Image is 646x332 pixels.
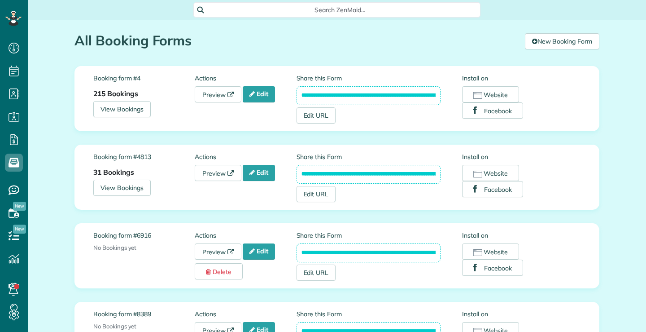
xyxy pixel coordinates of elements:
span: New [13,202,26,211]
button: Website [462,86,519,102]
button: Facebook [462,260,523,276]
a: Edit [243,86,275,102]
label: Share this Form [297,231,441,240]
span: New [13,225,26,234]
label: Share this Form [297,74,441,83]
label: Booking form #8389 [93,310,195,319]
button: Website [462,243,519,260]
button: Website [462,165,519,181]
strong: 31 Bookings [93,168,134,177]
label: Actions [195,231,296,240]
label: Install on [462,74,581,83]
strong: 215 Bookings [93,89,138,98]
label: Booking form #4 [93,74,195,83]
a: Preview [195,165,241,181]
button: Facebook [462,102,523,119]
label: Share this Form [297,310,441,319]
label: Actions [195,310,296,319]
span: No Bookings yet [93,244,136,251]
label: Actions [195,152,296,161]
h1: All Booking Forms [74,33,518,48]
a: Delete [195,263,243,279]
span: No Bookings yet [93,323,136,330]
label: Share this Form [297,152,441,161]
a: Edit [243,243,275,260]
button: Facebook [462,181,523,197]
label: Actions [195,74,296,83]
a: Edit URL [297,107,336,124]
a: Preview [195,243,241,260]
a: Edit URL [297,265,336,281]
a: Edit URL [297,186,336,202]
a: View Bookings [93,180,151,196]
a: New Booking Form [525,33,599,49]
label: Install on [462,231,581,240]
a: Edit [243,165,275,181]
label: Booking form #4813 [93,152,195,161]
label: Install on [462,310,581,319]
label: Install on [462,152,581,161]
label: Booking form #6916 [93,231,195,240]
a: Preview [195,86,241,102]
a: View Bookings [93,101,151,117]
